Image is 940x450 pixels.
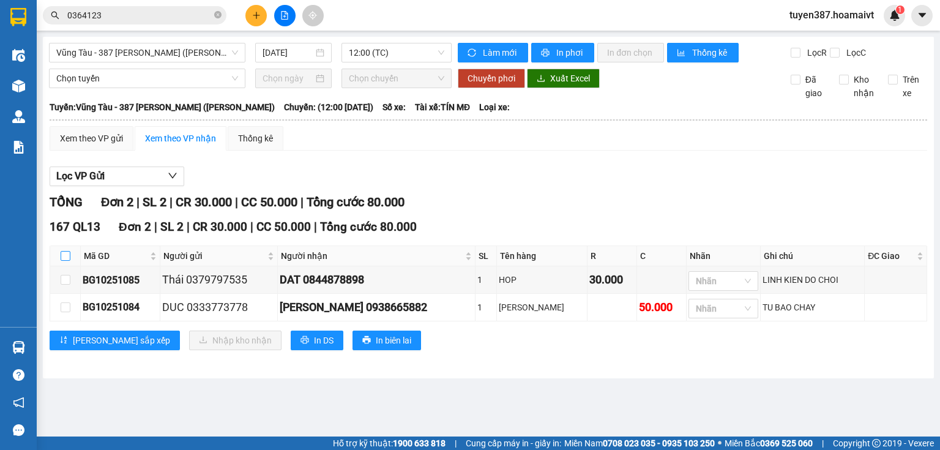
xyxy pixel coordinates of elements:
button: aim [302,5,324,26]
div: 1 [477,273,494,287]
span: Lọc VP Gửi [56,168,105,184]
button: printerIn phơi [531,43,594,62]
div: 50.000 [639,299,684,316]
span: | [250,220,253,234]
button: caret-down [911,5,933,26]
span: notification [13,397,24,408]
span: Cung cấp máy in - giấy in: [466,437,561,450]
th: Tên hàng [497,246,587,266]
span: Xuất Excel [550,72,590,85]
span: copyright [872,439,881,448]
div: [PERSON_NAME] [499,301,585,314]
span: 1 [898,6,902,14]
span: 12:00 (TC) [349,43,445,62]
div: 167 QL13 [10,10,96,25]
span: Nhận: [105,12,134,24]
img: warehouse-icon [12,110,25,123]
div: Nhãn [690,249,757,263]
span: file-add [280,11,289,20]
span: DĐ: [105,78,122,91]
button: syncLàm mới [458,43,528,62]
button: plus [245,5,267,26]
span: printer [362,336,371,345]
div: 0868402739 [10,40,96,57]
button: In đơn chọn [597,43,664,62]
div: DUC 0333773778 [162,299,275,316]
div: [PERSON_NAME] 0938665882 [280,299,473,316]
span: Miền Nam [564,437,715,450]
span: Loại xe: [479,100,510,114]
th: C [637,246,687,266]
span: Đơn 2 [101,195,133,209]
button: Chuyển phơi [458,69,525,88]
span: printer [300,336,309,345]
button: downloadXuất Excel [527,69,600,88]
span: In biên lai [376,334,411,347]
button: Lọc VP Gửi [50,167,184,186]
div: Thái 0379797535 [162,271,275,288]
span: Người gửi [163,249,264,263]
div: HOP [499,273,585,287]
span: Tổng cước 80.000 [307,195,405,209]
span: In phơi [556,46,584,59]
button: file-add [274,5,296,26]
input: Tìm tên, số ĐT hoặc mã đơn [67,9,212,22]
span: TỔNG [50,195,83,209]
img: warehouse-icon [12,341,25,354]
div: LINH KIEN DO CHOI [763,273,863,287]
strong: 1900 633 818 [393,438,446,448]
span: [PERSON_NAME] sắp xếp [73,334,170,347]
img: solution-icon [12,141,25,154]
span: | [235,195,238,209]
th: Ghi chú [761,246,865,266]
span: download [537,74,545,84]
div: son duc [10,25,96,40]
div: Xem theo VP gửi [60,132,123,145]
span: bar-chart [677,48,687,58]
button: printerIn biên lai [352,331,421,350]
span: tuyen387.hoamaivt [780,7,884,23]
span: Chuyến: (12:00 [DATE]) [284,100,373,114]
span: question-circle [13,369,24,381]
span: Lọc C [841,46,868,59]
div: TU BAO CHAY [763,301,863,314]
div: 1 [477,301,494,314]
span: | [822,437,824,450]
span: CC 50.000 [256,220,311,234]
span: search [51,11,59,20]
div: HANG NGOAI [105,10,190,40]
span: | [314,220,317,234]
span: CR 30.000 [176,195,232,209]
div: Xem theo VP nhận [145,132,216,145]
span: | [187,220,190,234]
img: icon-new-feature [889,10,900,21]
th: R [587,246,637,266]
div: truong [105,40,190,54]
span: down [168,171,177,181]
span: Lọc R [802,46,829,59]
span: Vũng Tàu - 387 Đinh Bộ Lĩnh (Hàng Hoá) [56,43,238,62]
span: my xuan [105,72,147,114]
button: bar-chartThống kê [667,43,739,62]
span: aim [308,11,317,20]
span: Kho nhận [849,73,879,100]
span: Gửi: [10,12,29,24]
span: | [300,195,304,209]
span: ĐC Giao [868,249,914,263]
span: Chọn tuyến [56,69,238,88]
sup: 1 [896,6,905,14]
button: downloadNhập kho nhận [189,331,282,350]
strong: 0369 525 060 [760,438,813,448]
span: close-circle [214,10,222,21]
span: | [136,195,140,209]
span: Thống kê [692,46,729,59]
span: SL 2 [160,220,184,234]
td: BG10251084 [81,294,160,321]
button: printerIn DS [291,331,343,350]
div: 30.000 [589,271,635,288]
input: 13/10/2025 [263,46,313,59]
input: Chọn ngày [263,72,313,85]
img: warehouse-icon [12,80,25,92]
span: Hỗ trợ kỹ thuật: [333,437,446,450]
div: Thống kê [238,132,273,145]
